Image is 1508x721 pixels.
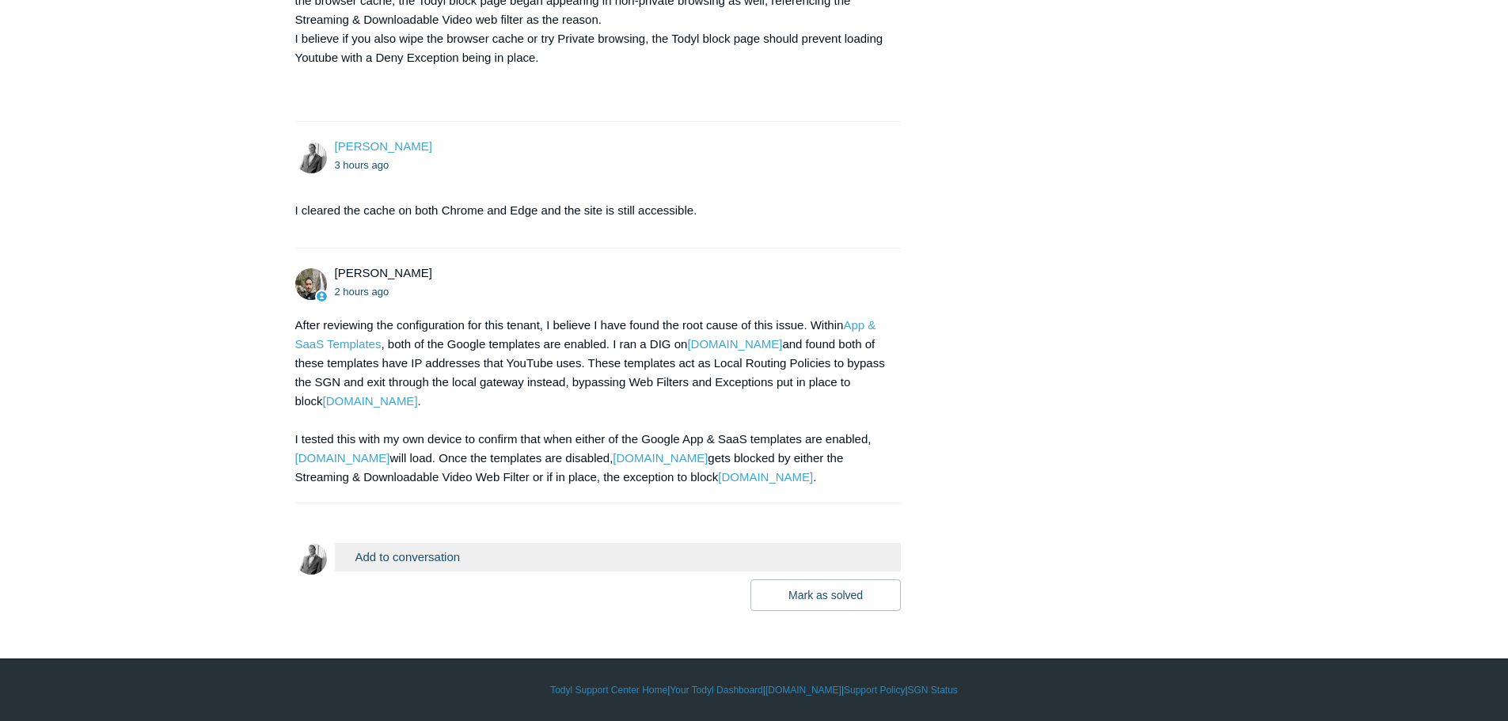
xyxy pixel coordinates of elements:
span: Matt Carpenter [335,139,432,153]
a: [DOMAIN_NAME] [613,451,708,465]
a: [PERSON_NAME] [335,139,432,153]
a: [DOMAIN_NAME] [323,394,418,408]
a: Todyl Support Center Home [550,683,667,697]
button: Add to conversation [335,543,902,571]
a: Support Policy [844,683,905,697]
time: 09/29/2025, 10:25 [335,159,389,171]
a: Your Todyl Dashboard [670,683,762,697]
a: [DOMAIN_NAME] [295,451,390,465]
p: I cleared the cache on both Chrome and Edge and the site is still accessible. [295,201,886,220]
button: Mark as solved [750,579,901,611]
a: [DOMAIN_NAME] [687,337,782,351]
time: 09/29/2025, 11:48 [335,286,389,298]
a: [DOMAIN_NAME] [765,683,841,697]
div: After reviewing the configuration for this tenant, I believe I have found the root cause of this ... [295,316,886,487]
a: SGN Status [908,683,958,697]
div: | | | | [295,683,1214,697]
a: [DOMAIN_NAME] [718,470,813,484]
span: Michael Tjader [335,266,432,279]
